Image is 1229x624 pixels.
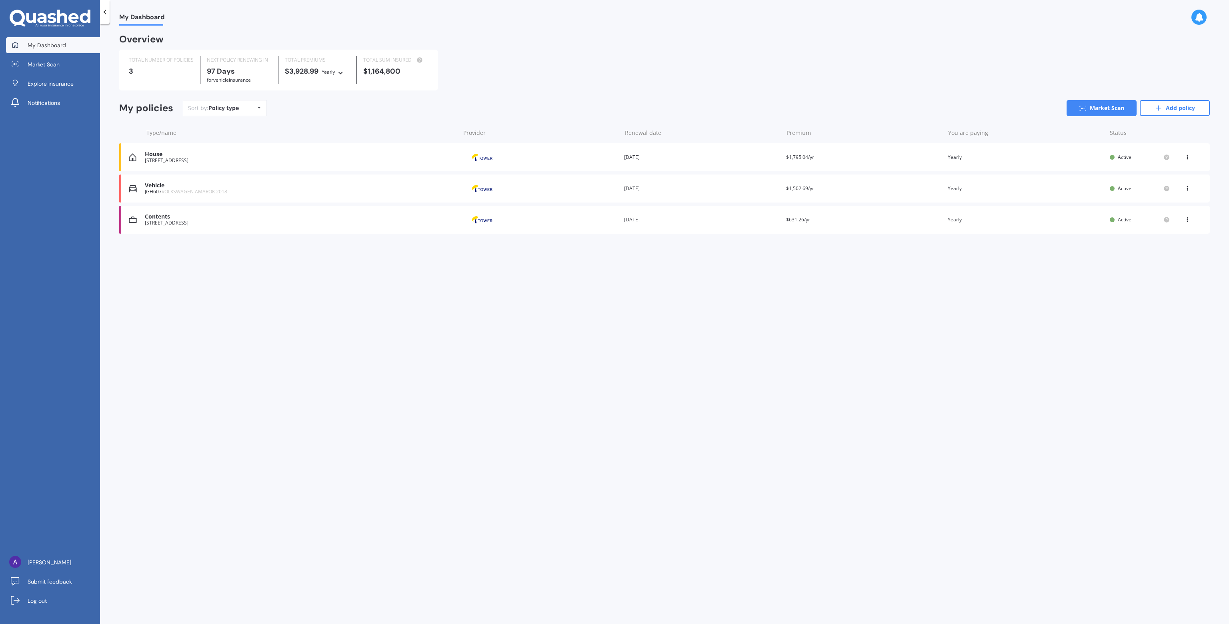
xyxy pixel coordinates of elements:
[1140,100,1210,116] a: Add policy
[786,154,814,161] span: $1,795.04/yr
[28,99,60,107] span: Notifications
[1110,129,1170,137] div: Status
[624,185,780,193] div: [DATE]
[207,66,235,76] b: 97 Days
[129,153,136,161] img: House
[322,68,335,76] div: Yearly
[145,220,456,226] div: [STREET_ADDRESS]
[1067,100,1137,116] a: Market Scan
[363,56,428,64] div: TOTAL SUM INSURED
[129,185,137,193] img: Vehicle
[207,56,272,64] div: NEXT POLICY RENEWING IN
[463,129,619,137] div: Provider
[363,67,428,75] div: $1,164,800
[9,556,21,568] img: ACg8ocKEHUfaBz2guq1avsKGtGrgC077DyzRYTIDiTdXH0ZdMoUzvg=s96-c
[786,185,814,192] span: $1,502.69/yr
[146,129,457,137] div: Type/name
[786,216,810,223] span: $631.26/yr
[285,56,350,64] div: TOTAL PREMIUMS
[6,593,100,609] a: Log out
[948,185,1103,193] div: Yearly
[28,558,71,566] span: [PERSON_NAME]
[624,153,780,161] div: [DATE]
[145,189,456,195] div: JGH607
[162,188,227,195] span: VOLKSWAGEN AMAROK 2018
[6,95,100,111] a: Notifications
[6,554,100,570] a: [PERSON_NAME]
[625,129,780,137] div: Renewal date
[462,181,502,196] img: Tower
[188,104,239,112] div: Sort by:
[129,56,194,64] div: TOTAL NUMBER OF POLICIES
[787,129,942,137] div: Premium
[462,212,502,227] img: Tower
[1118,185,1131,192] span: Active
[948,153,1103,161] div: Yearly
[624,216,780,224] div: [DATE]
[129,216,137,224] img: Contents
[119,102,173,114] div: My policies
[6,574,100,590] a: Submit feedback
[285,67,350,76] div: $3,928.99
[119,13,164,24] span: My Dashboard
[28,597,47,605] span: Log out
[145,151,456,158] div: House
[1118,216,1131,223] span: Active
[145,213,456,220] div: Contents
[28,578,72,586] span: Submit feedback
[28,80,74,88] span: Explore insurance
[129,67,194,75] div: 3
[6,76,100,92] a: Explore insurance
[1118,154,1131,161] span: Active
[145,158,456,163] div: [STREET_ADDRESS]
[948,216,1103,224] div: Yearly
[208,104,239,112] div: Policy type
[6,37,100,53] a: My Dashboard
[948,129,1103,137] div: You are paying
[28,41,66,49] span: My Dashboard
[28,60,60,68] span: Market Scan
[119,35,164,43] div: Overview
[145,182,456,189] div: Vehicle
[207,76,251,83] span: for Vehicle insurance
[462,150,502,165] img: Tower
[6,56,100,72] a: Market Scan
